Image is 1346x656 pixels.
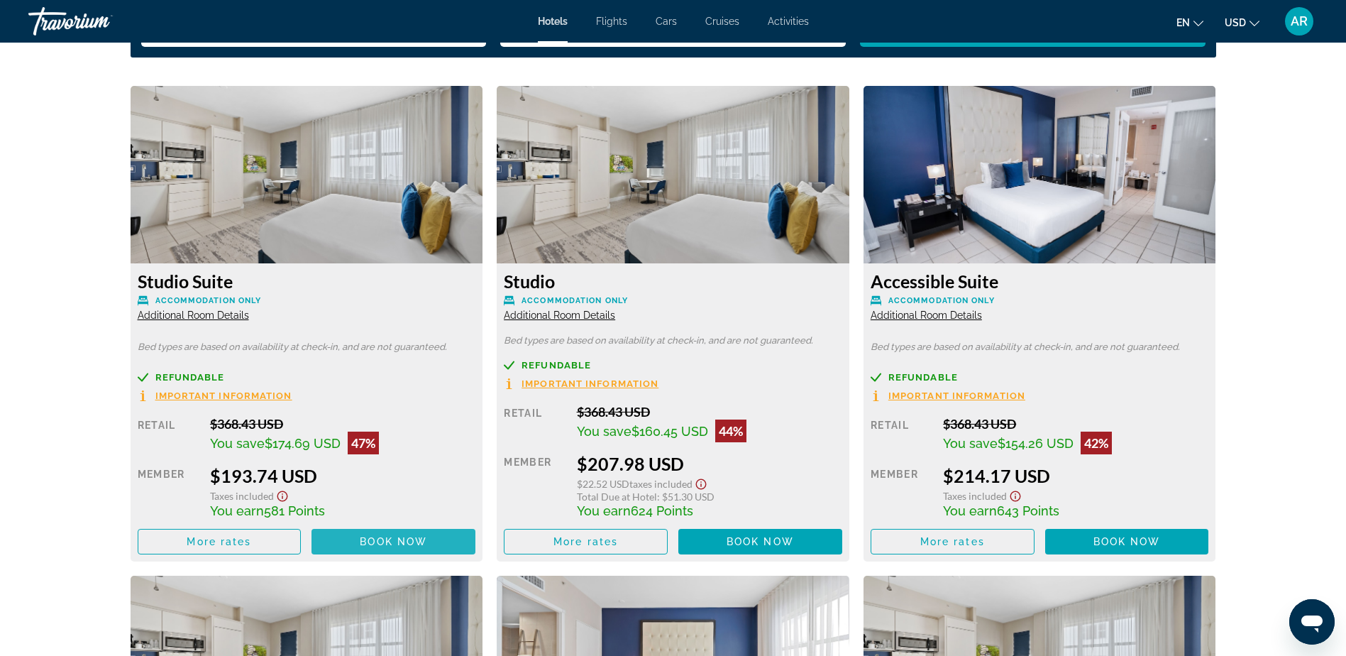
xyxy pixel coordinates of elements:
[504,453,566,518] div: Member
[504,404,566,442] div: Retail
[656,16,677,27] a: Cars
[210,436,265,451] span: You save
[28,3,170,40] a: Travorium
[943,416,1208,432] div: $368.43 USD
[705,16,739,27] a: Cruises
[871,310,982,321] span: Additional Room Details
[274,486,291,503] button: Show Taxes and Fees disclaimer
[693,474,710,491] button: Show Taxes and Fees disclaimer
[155,391,292,400] span: Important Information
[888,373,958,382] span: Refundable
[348,432,379,454] div: 47%
[577,491,657,503] span: Total Due at Hotel
[522,361,591,370] span: Refundable
[864,86,1216,263] img: aab21adb-816b-4532-9c1d-a9b157d1c9b8.jpeg
[141,11,487,47] button: Check-in date: Nov 25, 2025 Check-out date: Nov 26, 2025
[210,503,264,518] span: You earn
[678,529,842,554] button: Book now
[504,310,615,321] span: Additional Room Details
[577,404,842,420] div: $368.43 USD
[187,536,251,547] span: More rates
[1007,486,1024,503] button: Show Taxes and Fees disclaimer
[504,529,668,554] button: More rates
[943,503,997,518] span: You earn
[522,296,628,305] span: Accommodation Only
[577,424,631,439] span: You save
[577,453,842,474] div: $207.98 USD
[1093,536,1161,547] span: Book now
[1176,17,1190,28] span: en
[1291,14,1308,28] span: AR
[1281,6,1318,36] button: User Menu
[596,16,627,27] a: Flights
[138,529,302,554] button: More rates
[871,416,932,454] div: Retail
[997,503,1059,518] span: 643 Points
[943,465,1208,486] div: $214.17 USD
[888,391,1025,400] span: Important Information
[577,503,631,518] span: You earn
[631,424,708,439] span: $160.45 USD
[265,436,341,451] span: $174.69 USD
[504,270,842,292] h3: Studio
[522,379,658,388] span: Important Information
[943,436,998,451] span: You save
[497,86,849,263] img: c6b4d83f-ff50-4c8c-a01d-6e2d8427cb3a.jpeg
[727,536,794,547] span: Book now
[138,310,249,321] span: Additional Room Details
[504,336,842,346] p: Bed types are based on availability at check-in, and are not guaranteed.
[360,536,427,547] span: Book now
[943,490,1007,502] span: Taxes included
[715,420,746,442] div: 44%
[264,503,325,518] span: 581 Points
[141,11,1206,47] div: Search widget
[553,536,618,547] span: More rates
[1225,12,1259,33] button: Change currency
[538,16,568,27] a: Hotels
[138,342,476,352] p: Bed types are based on availability at check-in, and are not guaranteed.
[871,270,1209,292] h3: Accessible Suite
[155,373,225,382] span: Refundable
[210,490,274,502] span: Taxes included
[131,86,483,263] img: c6b4d83f-ff50-4c8c-a01d-6e2d8427cb3a.jpeg
[577,478,629,490] span: $22.52 USD
[138,465,199,518] div: Member
[138,270,476,292] h3: Studio Suite
[577,491,842,503] div: : $51.30 USD
[311,529,475,554] button: Book now
[504,378,658,390] button: Important Information
[998,436,1074,451] span: $154.26 USD
[138,416,199,454] div: Retail
[1176,12,1203,33] button: Change language
[1289,599,1335,645] iframe: Button to launch messaging window
[871,372,1209,383] a: Refundable
[138,390,292,402] button: Important Information
[768,16,809,27] a: Activities
[504,360,842,371] a: Refundable
[888,296,995,305] span: Accommodation Only
[871,465,932,518] div: Member
[631,503,693,518] span: 624 Points
[210,465,475,486] div: $193.74 USD
[1045,529,1209,554] button: Book now
[920,536,985,547] span: More rates
[871,390,1025,402] button: Important Information
[155,296,262,305] span: Accommodation Only
[871,529,1035,554] button: More rates
[1225,17,1246,28] span: USD
[871,342,1209,352] p: Bed types are based on availability at check-in, and are not guaranteed.
[629,478,693,490] span: Taxes included
[1081,432,1112,454] div: 42%
[138,372,476,383] a: Refundable
[210,416,475,432] div: $368.43 USD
